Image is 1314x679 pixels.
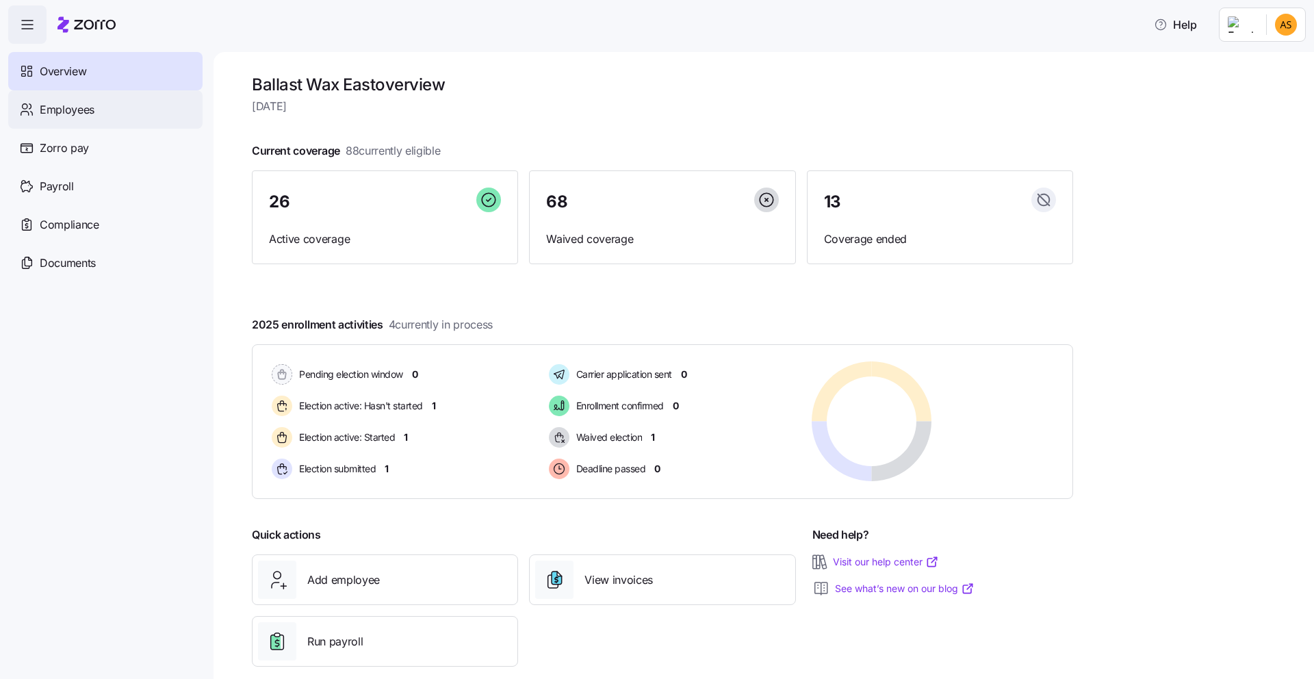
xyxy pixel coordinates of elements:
a: Overview [8,52,203,90]
a: Payroll [8,167,203,205]
span: 1 [385,462,389,476]
a: Visit our help center [833,555,939,569]
span: 26 [269,194,289,210]
span: 68 [546,194,567,210]
span: Active coverage [269,231,501,248]
span: 4 currently in process [389,316,493,333]
span: Pending election window [295,368,403,381]
span: 0 [412,368,418,381]
img: Employer logo [1228,16,1255,33]
span: Carrier application sent [572,368,672,381]
span: Documents [40,255,96,272]
a: Employees [8,90,203,129]
button: Help [1143,11,1208,38]
span: 1 [404,431,408,444]
span: 1 [651,431,655,444]
span: 0 [654,462,660,476]
img: 835be5d9d2fb0bff5529581db3e63ca5 [1275,14,1297,36]
span: Election active: Started [295,431,395,444]
span: Election active: Hasn't started [295,399,423,413]
span: Zorro pay [40,140,89,157]
a: Zorro pay [8,129,203,167]
span: 2025 enrollment activities [252,316,493,333]
span: Add employee [307,572,380,589]
span: 0 [681,368,687,381]
span: Deadline passed [572,462,646,476]
a: Compliance [8,205,203,244]
span: 13 [824,194,841,210]
span: Current coverage [252,142,441,159]
span: 88 currently eligible [346,142,441,159]
span: Enrollment confirmed [572,399,664,413]
span: Waived election [572,431,643,444]
h1: Ballast Wax East overview [252,74,1073,95]
span: Compliance [40,216,99,233]
span: Need help? [812,526,869,543]
span: Quick actions [252,526,321,543]
span: Help [1154,16,1197,33]
a: Documents [8,244,203,282]
a: See what’s new on our blog [835,582,975,595]
span: Election submitted [295,462,376,476]
span: Run payroll [307,633,363,650]
span: 1 [432,399,436,413]
span: Payroll [40,178,74,195]
span: Coverage ended [824,231,1056,248]
span: Waived coverage [546,231,778,248]
span: 0 [673,399,679,413]
span: Overview [40,63,86,80]
span: View invoices [584,572,653,589]
span: Employees [40,101,94,118]
span: [DATE] [252,98,1073,115]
